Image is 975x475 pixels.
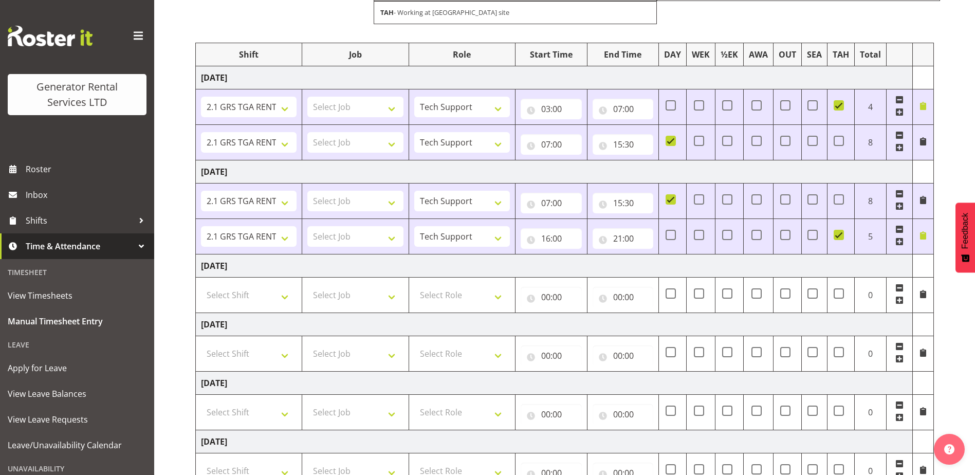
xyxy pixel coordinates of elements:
[779,48,796,61] div: OUT
[521,193,582,213] input: Click to select...
[196,313,913,336] td: [DATE]
[593,99,654,119] input: Click to select...
[749,48,768,61] div: AWA
[521,404,582,425] input: Click to select...
[521,134,582,155] input: Click to select...
[721,48,738,61] div: ½EK
[521,48,582,61] div: Start Time
[521,228,582,249] input: Click to select...
[860,48,881,61] div: Total
[196,160,913,183] td: [DATE]
[196,371,913,394] td: [DATE]
[8,26,93,46] img: Rosterit website logo
[664,48,681,61] div: DAY
[8,437,146,453] span: Leave/Unavailability Calendar
[855,89,887,124] td: 4
[196,254,913,277] td: [DATE]
[414,48,510,61] div: Role
[26,213,134,228] span: Shifts
[593,48,654,61] div: End Time
[196,66,913,89] td: [DATE]
[3,283,152,308] a: View Timesheets
[374,1,657,24] div: - Working at [GEOGRAPHIC_DATA] site
[961,213,970,249] span: Feedback
[3,381,152,407] a: View Leave Balances
[26,161,149,177] span: Roster
[692,48,710,61] div: WEK
[955,203,975,272] button: Feedback - Show survey
[521,99,582,119] input: Click to select...
[3,355,152,381] a: Apply for Leave
[807,48,822,61] div: SEA
[521,287,582,307] input: Click to select...
[833,48,849,61] div: TAH
[8,314,146,329] span: Manual Timesheet Entry
[26,187,149,203] span: Inbox
[3,432,152,458] a: Leave/Unavailability Calendar
[944,444,954,454] img: help-xxl-2.png
[855,218,887,254] td: 5
[380,8,394,17] strong: TAH
[593,287,654,307] input: Click to select...
[8,360,146,376] span: Apply for Leave
[18,79,136,110] div: Generator Rental Services LTD
[855,394,887,430] td: 0
[3,262,152,283] div: Timesheet
[855,124,887,160] td: 8
[201,48,297,61] div: Shift
[593,134,654,155] input: Click to select...
[593,345,654,366] input: Click to select...
[593,228,654,249] input: Click to select...
[3,334,152,355] div: Leave
[8,412,146,427] span: View Leave Requests
[855,183,887,218] td: 8
[855,336,887,371] td: 0
[521,345,582,366] input: Click to select...
[855,277,887,313] td: 0
[8,386,146,401] span: View Leave Balances
[307,48,403,61] div: Job
[3,308,152,334] a: Manual Timesheet Entry
[26,239,134,254] span: Time & Attendance
[593,404,654,425] input: Click to select...
[8,288,146,303] span: View Timesheets
[3,407,152,432] a: View Leave Requests
[196,430,913,453] td: [DATE]
[593,193,654,213] input: Click to select...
